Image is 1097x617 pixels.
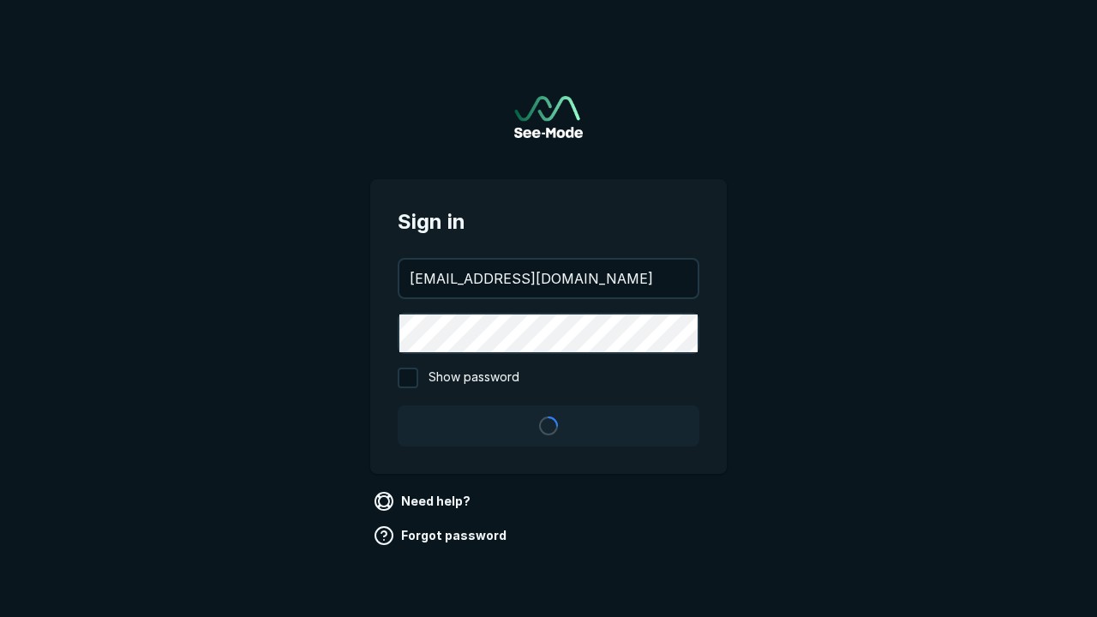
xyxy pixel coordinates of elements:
span: Show password [429,368,519,388]
a: Forgot password [370,522,513,549]
input: your@email.com [399,260,698,297]
img: See-Mode Logo [514,96,583,138]
a: Go to sign in [514,96,583,138]
a: Need help? [370,488,477,515]
span: Sign in [398,207,699,237]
